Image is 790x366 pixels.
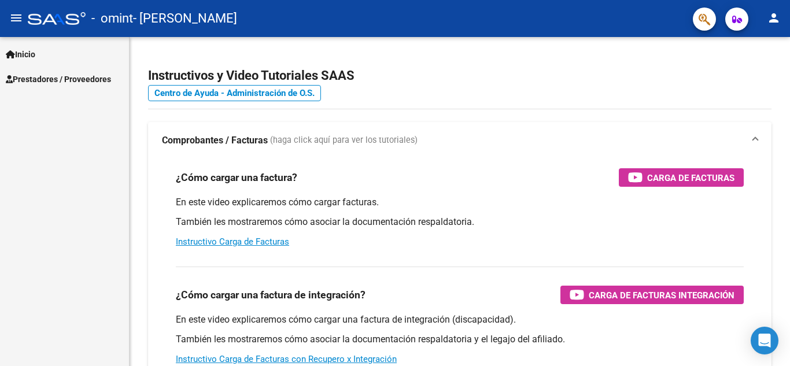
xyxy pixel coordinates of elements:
[647,171,734,185] span: Carga de Facturas
[133,6,237,31] span: - [PERSON_NAME]
[176,313,744,326] p: En este video explicaremos cómo cargar una factura de integración (discapacidad).
[148,85,321,101] a: Centro de Ayuda - Administración de O.S.
[176,169,297,186] h3: ¿Cómo cargar una factura?
[751,327,778,354] div: Open Intercom Messenger
[6,73,111,86] span: Prestadores / Proveedores
[91,6,133,31] span: - omint
[148,65,771,87] h2: Instructivos y Video Tutoriales SAAS
[6,48,35,61] span: Inicio
[148,122,771,159] mat-expansion-panel-header: Comprobantes / Facturas (haga click aquí para ver los tutoriales)
[270,134,418,147] span: (haga click aquí para ver los tutoriales)
[176,196,744,209] p: En este video explicaremos cómo cargar facturas.
[9,11,23,25] mat-icon: menu
[176,236,289,247] a: Instructivo Carga de Facturas
[176,333,744,346] p: También les mostraremos cómo asociar la documentación respaldatoria y el legajo del afiliado.
[767,11,781,25] mat-icon: person
[619,168,744,187] button: Carga de Facturas
[589,288,734,302] span: Carga de Facturas Integración
[176,354,397,364] a: Instructivo Carga de Facturas con Recupero x Integración
[162,134,268,147] strong: Comprobantes / Facturas
[176,287,366,303] h3: ¿Cómo cargar una factura de integración?
[560,286,744,304] button: Carga de Facturas Integración
[176,216,744,228] p: También les mostraremos cómo asociar la documentación respaldatoria.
